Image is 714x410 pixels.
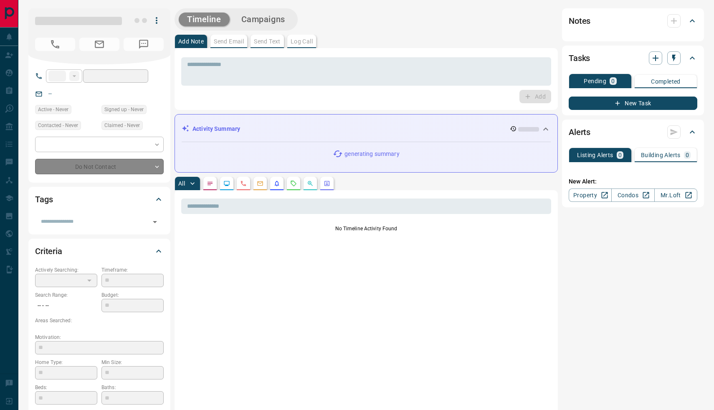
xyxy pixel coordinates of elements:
[611,78,615,84] p: 0
[223,180,230,187] svg: Lead Browsing Activity
[35,291,97,299] p: Search Range:
[124,38,164,51] span: No Number
[569,14,590,28] h2: Notes
[584,78,606,84] p: Pending
[101,266,164,274] p: Timeframe:
[149,216,161,228] button: Open
[569,48,697,68] div: Tasks
[35,299,97,313] p: -- - --
[569,125,590,139] h2: Alerts
[686,152,689,158] p: 0
[178,38,204,44] p: Add Note
[654,188,697,202] a: Mr.Loft
[233,13,294,26] button: Campaigns
[35,159,164,174] div: Do Not Contact
[618,152,622,158] p: 0
[101,359,164,366] p: Min Size:
[290,180,297,187] svg: Requests
[569,188,612,202] a: Property
[569,97,697,110] button: New Task
[35,38,75,51] span: No Number
[35,244,62,258] h2: Criteria
[179,13,230,26] button: Timeline
[181,225,551,232] p: No Timeline Activity Found
[207,180,213,187] svg: Notes
[641,152,681,158] p: Building Alerts
[569,51,590,65] h2: Tasks
[240,180,247,187] svg: Calls
[569,177,697,186] p: New Alert:
[35,384,97,391] p: Beds:
[35,334,164,341] p: Motivation:
[577,152,613,158] p: Listing Alerts
[307,180,314,187] svg: Opportunities
[273,180,280,187] svg: Listing Alerts
[257,180,263,187] svg: Emails
[324,180,330,187] svg: Agent Actions
[79,38,119,51] span: No Email
[48,90,52,97] a: --
[178,181,185,186] p: All
[192,125,240,133] p: Activity Summary
[38,121,78,130] span: Contacted - Never
[35,189,164,209] div: Tags
[182,121,551,137] div: Activity Summary
[35,241,164,261] div: Criteria
[101,291,164,299] p: Budget:
[38,105,68,114] span: Active - Never
[104,105,144,114] span: Signed up - Never
[35,359,97,366] p: Home Type:
[569,11,697,31] div: Notes
[344,150,399,158] p: generating summary
[104,121,140,130] span: Claimed - Never
[569,122,697,142] div: Alerts
[101,384,164,391] p: Baths:
[651,79,681,84] p: Completed
[35,317,164,324] p: Areas Searched:
[35,193,53,206] h2: Tags
[35,266,97,274] p: Actively Searching:
[611,188,654,202] a: Condos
